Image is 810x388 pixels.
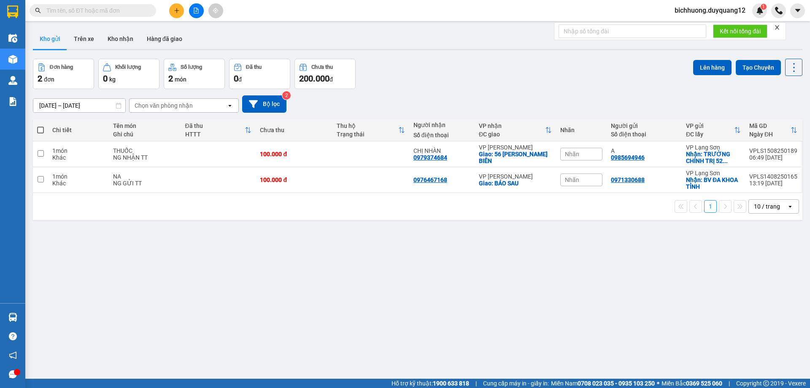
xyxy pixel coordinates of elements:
button: Đơn hàng2đơn [33,59,94,89]
svg: open [227,102,233,109]
span: 0 [103,73,108,84]
div: 0976467168 [413,176,447,183]
div: ĐC lấy [686,131,734,138]
div: 100.000 đ [260,151,328,157]
span: Nhãn [565,151,579,157]
div: NA [113,173,176,180]
button: file-add [189,3,204,18]
span: | [729,379,730,388]
div: VP [PERSON_NAME] [479,144,552,151]
button: Kết nối tổng đài [713,24,767,38]
img: icon-new-feature [756,7,764,14]
strong: 0708 023 035 - 0935 103 250 [578,380,655,387]
span: Cung cấp máy in - giấy in: [483,379,549,388]
div: Ngày ĐH [749,131,791,138]
div: 1 món [52,147,105,154]
div: Ghi chú [113,131,176,138]
img: warehouse-icon [8,34,17,43]
div: 0985694946 [611,154,645,161]
div: Nhận: TRƯỜNG CHÍNH TRỊ 52 HÙNG VƯƠNG [686,151,741,164]
span: 1 [762,4,765,10]
button: Trên xe [67,29,101,49]
button: aim [208,3,223,18]
th: Toggle SortBy [475,119,556,141]
th: Toggle SortBy [682,119,745,141]
div: Đã thu [185,122,245,129]
div: VP nhận [479,122,545,129]
span: đơn [44,76,54,83]
img: warehouse-icon [8,76,17,85]
input: Tìm tên, số ĐT hoặc mã đơn [46,6,146,15]
button: Khối lượng0kg [98,59,159,89]
div: ĐC giao [479,131,545,138]
div: VP Lạng Sơn [686,144,741,151]
button: Đã thu0đ [229,59,290,89]
div: A [611,147,678,154]
span: ⚪️ [657,382,659,385]
span: close [774,24,780,30]
div: VP Lạng Sơn [686,170,741,176]
span: 0 [234,73,238,84]
th: Toggle SortBy [332,119,409,141]
input: Select a date range. [33,99,125,112]
img: solution-icon [8,97,17,106]
div: Số lượng [181,64,202,70]
div: Chi tiết [52,127,105,133]
button: plus [169,3,184,18]
span: Miền Bắc [661,379,722,388]
div: NG GỬI TT [113,180,176,187]
div: Nhãn [560,127,602,133]
button: 1 [704,200,717,213]
span: kg [109,76,116,83]
div: VPLS1508250189 [749,147,797,154]
sup: 2 [282,91,291,100]
span: file-add [193,8,199,14]
button: Số lượng2món [164,59,225,89]
span: | [475,379,477,388]
div: Chưa thu [260,127,328,133]
div: Người gửi [611,122,678,129]
div: VPLS1408250165 [749,173,797,180]
th: Toggle SortBy [181,119,256,141]
div: 10 / trang [754,202,780,211]
span: Hỗ trợ kỹ thuật: [391,379,469,388]
button: Bộ lọc [242,95,286,113]
div: VP [PERSON_NAME] [479,173,552,180]
span: search [35,8,41,14]
span: Kết nối tổng đài [720,27,761,36]
div: NG NHẬN TT [113,154,176,161]
button: Lên hàng [693,60,732,75]
span: 2 [38,73,42,84]
button: Chưa thu200.000đ [294,59,356,89]
span: ... [723,157,728,164]
div: HTTT [185,131,245,138]
strong: 1900 633 818 [433,380,469,387]
span: 200.000 [299,73,329,84]
div: Giao: BÁO SAU [479,180,552,187]
div: 0979374684 [413,154,447,161]
div: Nhận: BV ĐA KHOA TỈNH [686,176,741,190]
div: Tên món [113,122,176,129]
button: caret-down [790,3,805,18]
span: đ [238,76,242,83]
div: Khác [52,154,105,161]
div: THUỐC [113,147,176,154]
div: Đơn hàng [50,64,73,70]
div: CHỊ NHÀN [413,147,470,154]
div: 06:49 [DATE] [749,154,797,161]
span: notification [9,351,17,359]
div: Trạng thái [337,131,398,138]
div: Khối lượng [115,64,141,70]
span: copyright [763,380,769,386]
span: plus [174,8,180,14]
svg: open [787,203,794,210]
img: warehouse-icon [8,55,17,64]
span: caret-down [794,7,802,14]
button: Tạo Chuyến [736,60,781,75]
div: 0971330688 [611,176,645,183]
button: Kho gửi [33,29,67,49]
button: Kho nhận [101,29,140,49]
div: Thu hộ [337,122,398,129]
div: Số điện thoại [413,132,470,138]
img: warehouse-icon [8,313,17,322]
